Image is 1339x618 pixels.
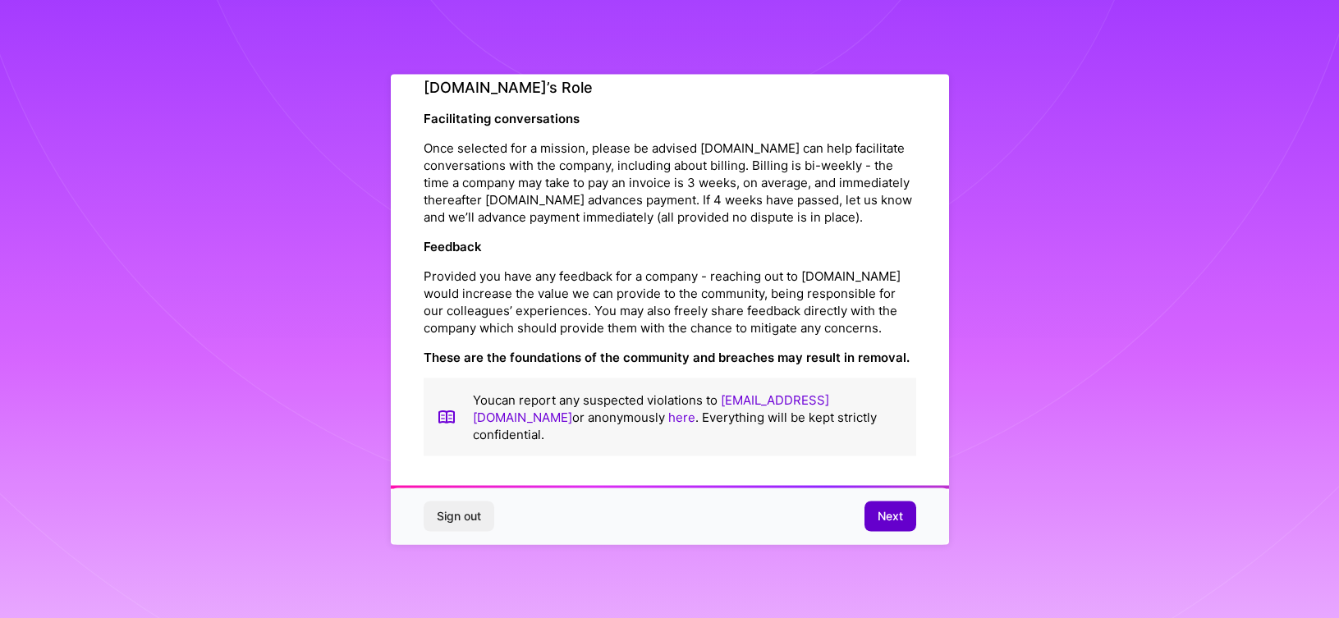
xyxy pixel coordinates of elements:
p: Once selected for a mission, please be advised [DOMAIN_NAME] can help facilitate conversations wi... [424,139,916,225]
h4: [DOMAIN_NAME]’s Role [424,79,916,97]
button: Sign out [424,501,494,531]
span: Next [878,508,903,524]
strong: Feedback [424,238,482,254]
a: [EMAIL_ADDRESS][DOMAIN_NAME] [473,391,829,424]
p: You can report any suspected violations to or anonymously . Everything will be kept strictly conf... [473,391,903,442]
span: Sign out [437,508,481,524]
p: Provided you have any feedback for a company - reaching out to [DOMAIN_NAME] would increase the v... [424,267,916,336]
img: book icon [437,391,456,442]
strong: These are the foundations of the community and breaches may result in removal. [424,349,910,364]
button: Next [864,501,916,531]
a: here [668,409,695,424]
strong: Facilitating conversations [424,110,580,126]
